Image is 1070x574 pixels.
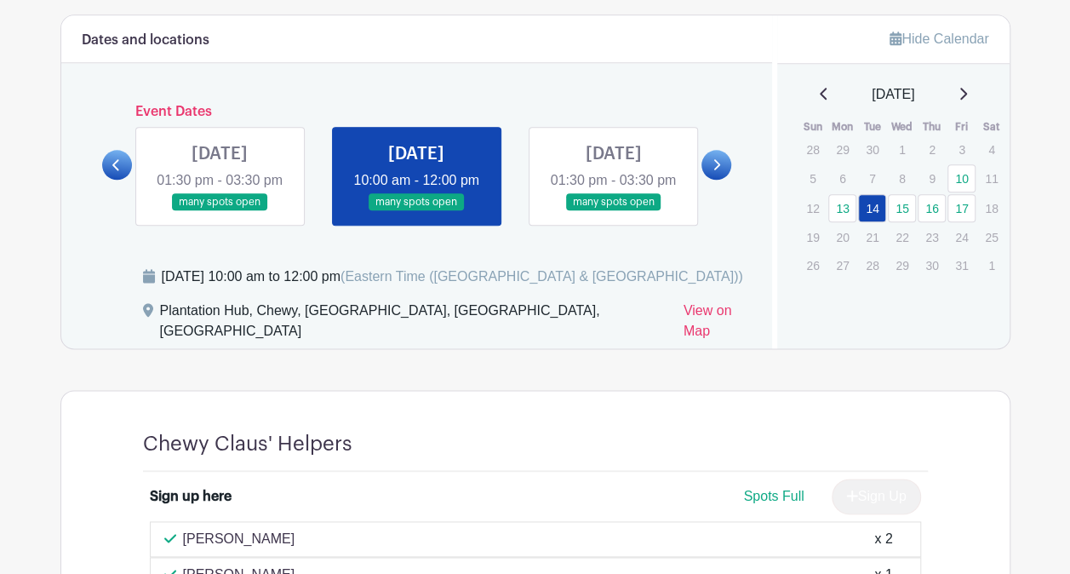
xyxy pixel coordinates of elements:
[888,136,916,163] p: 1
[888,165,916,192] p: 8
[918,224,946,250] p: 23
[132,104,702,120] h6: Event Dates
[828,224,856,250] p: 20
[798,136,827,163] p: 28
[150,486,232,507] div: Sign up here
[947,136,976,163] p: 3
[947,252,976,278] p: 31
[160,301,670,348] div: Plantation Hub, Chewy, [GEOGRAPHIC_DATA], [GEOGRAPHIC_DATA], [GEOGRAPHIC_DATA]
[340,269,743,284] span: (Eastern Time ([GEOGRAPHIC_DATA] & [GEOGRAPHIC_DATA]))
[918,136,946,163] p: 2
[798,252,827,278] p: 26
[858,194,886,222] a: 14
[857,118,887,135] th: Tue
[918,165,946,192] p: 9
[977,165,1005,192] p: 11
[828,165,856,192] p: 6
[947,118,976,135] th: Fri
[743,489,804,503] span: Spots Full
[828,252,856,278] p: 27
[947,164,976,192] a: 10
[183,529,295,549] p: [PERSON_NAME]
[887,118,917,135] th: Wed
[918,252,946,278] p: 30
[858,165,886,192] p: 7
[828,136,856,163] p: 29
[828,194,856,222] a: 13
[917,118,947,135] th: Thu
[890,32,988,46] a: Hide Calendar
[82,32,209,49] h6: Dates and locations
[162,267,743,287] div: [DATE] 10:00 am to 12:00 pm
[858,252,886,278] p: 28
[888,194,916,222] a: 15
[872,84,914,105] span: [DATE]
[947,224,976,250] p: 24
[798,118,827,135] th: Sun
[858,136,886,163] p: 30
[798,224,827,250] p: 19
[798,165,827,192] p: 5
[874,529,892,549] div: x 2
[858,224,886,250] p: 21
[977,224,1005,250] p: 25
[977,195,1005,221] p: 18
[827,118,857,135] th: Mon
[918,194,946,222] a: 16
[684,301,752,348] a: View on Map
[143,432,352,456] h4: Chewy Claus' Helpers
[798,195,827,221] p: 12
[977,252,1005,278] p: 1
[977,136,1005,163] p: 4
[888,224,916,250] p: 22
[888,252,916,278] p: 29
[976,118,1006,135] th: Sat
[947,194,976,222] a: 17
